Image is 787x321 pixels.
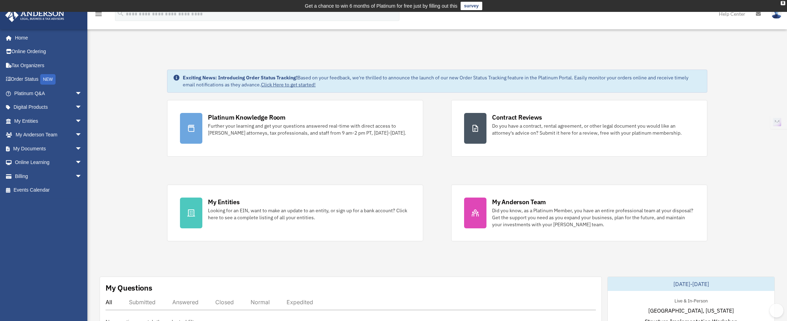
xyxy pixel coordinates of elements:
[75,169,89,184] span: arrow_drop_down
[75,100,89,115] span: arrow_drop_down
[5,114,93,128] a: My Entitiesarrow_drop_down
[5,72,93,87] a: Order StatusNEW
[287,299,313,306] div: Expedited
[208,198,239,206] div: My Entities
[106,283,152,293] div: My Questions
[75,86,89,101] span: arrow_drop_down
[648,306,734,315] span: [GEOGRAPHIC_DATA], [US_STATE]
[492,113,542,122] div: Contract Reviews
[261,81,316,88] a: Click Here to get started!
[129,299,156,306] div: Submitted
[5,169,93,183] a: Billingarrow_drop_down
[94,12,103,18] a: menu
[183,74,701,88] div: Based on your feedback, we're thrilled to announce the launch of our new Order Status Tracking fe...
[75,128,89,142] span: arrow_drop_down
[492,122,694,136] div: Do you have a contract, rental agreement, or other legal document you would like an attorney's ad...
[167,185,423,241] a: My Entities Looking for an EIN, want to make an update to an entity, or sign up for a bank accoun...
[451,185,707,241] a: My Anderson Team Did you know, as a Platinum Member, you have an entire professional team at your...
[75,114,89,128] span: arrow_drop_down
[5,142,93,156] a: My Documentsarrow_drop_down
[117,9,124,17] i: search
[451,100,707,157] a: Contract Reviews Do you have a contract, rental agreement, or other legal document you would like...
[167,100,423,157] a: Platinum Knowledge Room Further your learning and get your questions answered real-time with dire...
[5,128,93,142] a: My Anderson Teamarrow_drop_down
[172,299,198,306] div: Answered
[492,198,546,206] div: My Anderson Team
[5,31,89,45] a: Home
[3,8,66,22] img: Anderson Advisors Platinum Portal
[305,2,457,10] div: Get a chance to win 6 months of Platinum for free just by filling out this
[208,113,286,122] div: Platinum Knowledge Room
[608,277,774,291] div: [DATE]-[DATE]
[106,299,112,306] div: All
[492,207,694,228] div: Did you know, as a Platinum Member, you have an entire professional team at your disposal? Get th...
[771,9,782,19] img: User Pic
[75,142,89,156] span: arrow_drop_down
[208,122,410,136] div: Further your learning and get your questions answered real-time with direct access to [PERSON_NAM...
[5,183,93,197] a: Events Calendar
[251,299,270,306] div: Normal
[5,156,93,170] a: Online Learningarrow_drop_down
[5,100,93,114] a: Digital Productsarrow_drop_down
[461,2,482,10] a: survey
[94,10,103,18] i: menu
[215,299,234,306] div: Closed
[5,45,93,59] a: Online Ordering
[5,58,93,72] a: Tax Organizers
[208,207,410,221] div: Looking for an EIN, want to make an update to an entity, or sign up for a bank account? Click her...
[40,74,56,85] div: NEW
[75,156,89,170] span: arrow_drop_down
[5,86,93,100] a: Platinum Q&Aarrow_drop_down
[669,297,713,304] div: Live & In-Person
[183,74,297,81] strong: Exciting News: Introducing Order Status Tracking!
